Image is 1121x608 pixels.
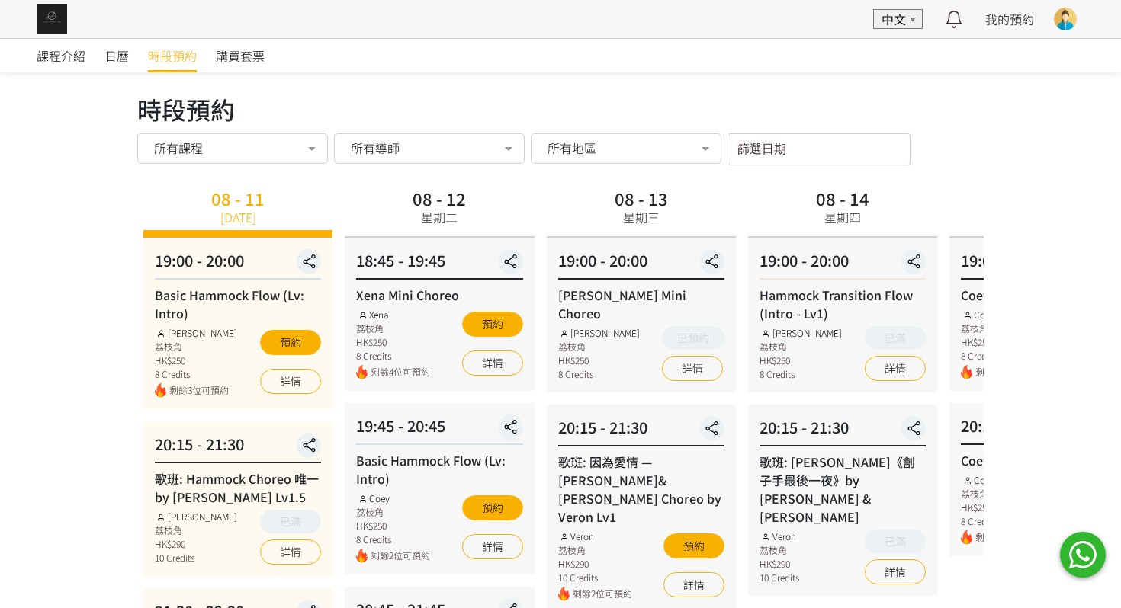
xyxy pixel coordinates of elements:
div: [PERSON_NAME] [558,326,641,340]
div: 8 Credits [356,533,430,546]
a: 詳情 [865,559,926,584]
a: 日曆 [104,39,129,72]
button: 已滿 [260,510,321,533]
a: 詳情 [663,572,724,597]
div: 19:00 - 20:00 [155,249,321,280]
div: HK$250 [356,335,430,349]
div: 荔枝角 [760,340,842,354]
div: 荔枝角 [961,487,1035,501]
input: 篩選日期 [728,133,911,165]
div: HK$250 [356,519,430,533]
div: 8 Credits [356,349,430,363]
div: 10 Credits [558,571,632,584]
div: 時段預約 [137,91,984,127]
a: 我的預約 [985,10,1034,28]
button: 已滿 [865,530,926,553]
div: [DATE] [220,208,256,226]
div: 10 Credits [760,571,799,584]
span: 剩餘4位可預約 [371,365,430,379]
div: 荔枝角 [155,523,237,537]
div: HK$250 [961,501,1035,514]
div: Hammock Transition Flow (Intro - Lv1) [760,286,926,322]
a: 詳情 [462,350,523,376]
a: 購買套票 [216,39,265,72]
a: 詳情 [662,356,723,381]
div: Coey [356,491,430,505]
div: HK$290 [558,557,632,571]
div: 荔枝角 [961,322,1035,335]
a: 詳情 [865,356,926,381]
div: 10 Credits [155,551,237,565]
div: 8 Credits [558,367,641,381]
button: 預約 [462,495,523,520]
div: 08 - 12 [413,190,466,206]
div: 8 Credits [961,514,1035,528]
a: 課程介紹 [37,39,85,72]
span: 購買套票 [216,46,265,65]
div: 08 - 13 [615,190,668,206]
div: Basic Hammock Flow (Lv: Intro) [356,451,522,488]
div: HK$250 [961,335,1035,349]
div: HK$290 [155,537,237,551]
div: [PERSON_NAME] Mini Choreo [558,286,724,322]
div: 20:15 - 21:30 [760,416,926,446]
div: 08 - 11 [211,190,265,206]
div: Xena Mini Choreo [356,286,522,304]
div: HK$250 [558,354,641,367]
img: fire.png [356,365,368,379]
div: 8 Credits [155,367,237,381]
div: 荔枝角 [760,543,799,557]
div: 20:15 - 21:30 [558,416,724,446]
span: 日曆 [104,46,129,65]
div: HK$250 [760,354,842,367]
button: 預約 [462,312,523,337]
div: HK$250 [155,354,237,367]
button: 預約 [663,533,724,558]
span: 時段預約 [148,46,197,65]
div: 18:45 - 19:45 [356,249,522,280]
div: Veron [760,530,799,543]
div: 8 Credits [760,367,842,381]
div: 歌班: Hammock Choreo 唯一 by [PERSON_NAME] Lv1.5 [155,469,321,506]
div: [PERSON_NAME] [155,510,237,523]
div: 荔枝角 [356,505,430,519]
span: 所有課程 [154,140,203,155]
a: 時段預約 [148,39,197,72]
div: 8 Credits [961,349,1035,363]
img: fire.png [961,365,972,379]
div: Veron [558,530,632,543]
span: 剩餘2位可預約 [573,587,632,601]
div: 荔枝角 [155,340,237,354]
button: 已預約 [662,326,724,350]
span: 剩餘3位可預約 [975,365,1035,379]
div: [PERSON_NAME] [155,326,237,340]
div: 星期三 [623,208,660,226]
div: 星期四 [824,208,861,226]
div: 20:15 - 21:30 [155,433,321,463]
div: 星期二 [421,208,458,226]
img: fire.png [356,549,368,563]
a: 詳情 [260,539,321,565]
img: img_61c0148bb0266 [37,4,67,34]
div: 19:00 - 20:00 [760,249,926,280]
div: 歌班: 因為愛情 — [PERSON_NAME]&[PERSON_NAME] Choreo by Veron Lv1 [558,453,724,526]
div: [PERSON_NAME] [760,326,842,340]
div: 荔枝角 [558,340,641,354]
span: 所有地區 [548,140,596,155]
span: 所有導師 [351,140,400,155]
span: 剩餘3位可預約 [169,383,237,398]
div: Xena [356,308,430,322]
div: 荔枝角 [558,543,632,557]
img: fire.png [558,587,570,601]
div: 歌班: [PERSON_NAME]《劊子手最後一夜》by [PERSON_NAME] & [PERSON_NAME] [760,453,926,526]
span: 課程介紹 [37,46,85,65]
img: fire.png [961,530,972,545]
div: 08 - 14 [816,190,869,206]
div: 荔枝角 [356,322,430,335]
span: 剩餘2位可預約 [371,549,430,563]
div: 19:00 - 20:00 [558,249,724,280]
div: Coey [961,473,1035,487]
span: 剩餘1位可預約 [975,530,1035,545]
a: 詳情 [260,369,321,394]
div: HK$290 [760,557,799,571]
